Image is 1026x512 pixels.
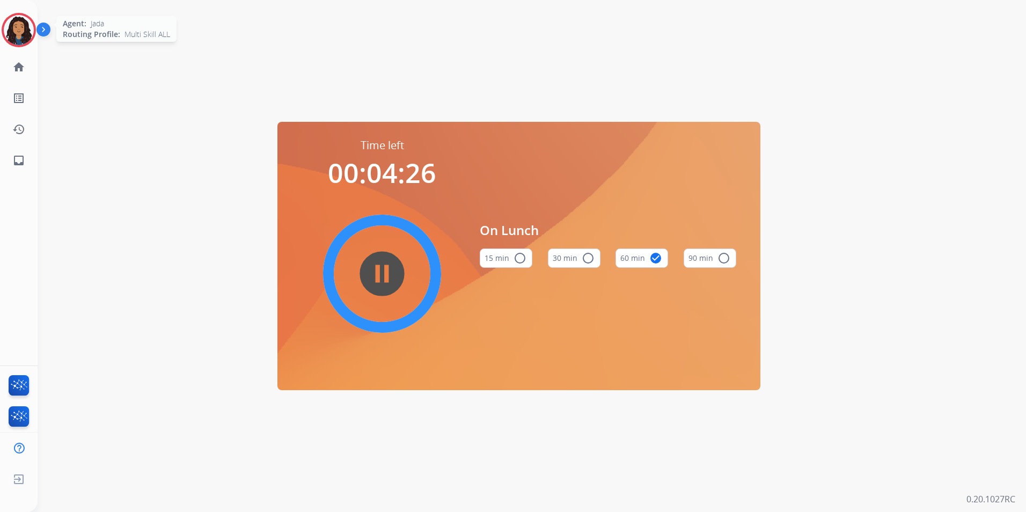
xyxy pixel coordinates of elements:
[63,29,120,40] span: Routing Profile:
[361,138,404,153] span: Time left
[328,155,436,191] span: 00:04:26
[12,61,25,74] mat-icon: home
[684,248,736,268] button: 90 min
[480,221,736,240] span: On Lunch
[615,248,668,268] button: 60 min
[12,92,25,105] mat-icon: list_alt
[63,18,86,29] span: Agent:
[480,248,532,268] button: 15 min
[376,267,389,280] mat-icon: pause_circle_filled
[12,123,25,136] mat-icon: history
[548,248,600,268] button: 30 min
[717,252,730,265] mat-icon: radio_button_unchecked
[124,29,170,40] span: Multi Skill ALL
[4,15,34,45] img: avatar
[649,252,662,265] mat-icon: check_circle
[514,252,526,265] mat-icon: radio_button_unchecked
[582,252,595,265] mat-icon: radio_button_unchecked
[12,154,25,167] mat-icon: inbox
[91,18,104,29] span: Jada
[966,493,1015,506] p: 0.20.1027RC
